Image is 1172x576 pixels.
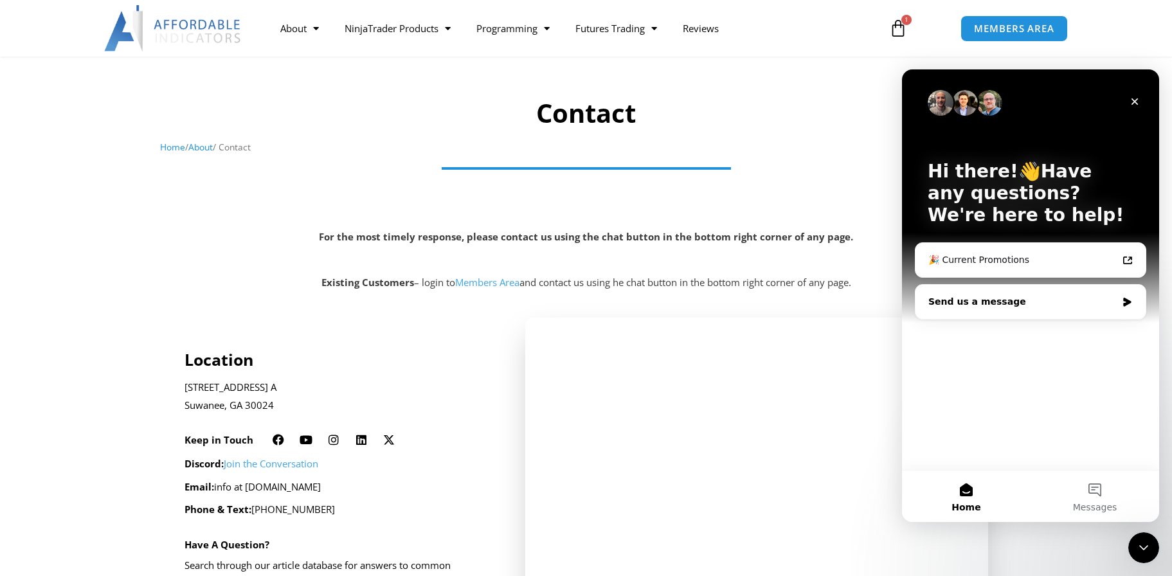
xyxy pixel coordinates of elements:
a: MEMBERS AREA [960,15,1068,42]
a: Programming [464,14,563,43]
h6: Keep in Touch [185,434,253,446]
nav: Menu [267,14,874,43]
span: 1 [901,15,912,25]
strong: Phone & Text: [185,503,251,516]
a: About [188,141,213,153]
span: MEMBERS AREA [974,24,1054,33]
a: Home [160,141,185,153]
a: Join the Conversation [224,457,318,470]
strong: For the most timely response, please contact us using the chat button in the bottom right corner ... [319,230,853,243]
a: Members Area [455,276,519,289]
nav: Breadcrumb [160,139,1012,156]
strong: Email: [185,480,214,493]
a: 1 [870,10,926,47]
a: NinjaTrader Products [332,14,464,43]
iframe: Intercom live chat [1128,532,1159,563]
h4: Have A Question? [185,539,269,550]
a: About [267,14,332,43]
h4: Location [185,350,491,369]
p: [PHONE_NUMBER] [185,501,491,519]
a: Reviews [670,14,732,43]
img: LogoAI | Affordable Indicators – NinjaTrader [104,5,242,51]
iframe: Intercom live chat [902,69,1159,522]
h1: Contact [160,95,1012,131]
strong: Discord: [185,457,224,470]
p: [STREET_ADDRESS] A Suwanee, GA 30024 [185,379,491,415]
strong: Existing Customers [321,276,414,289]
a: Futures Trading [563,14,670,43]
p: info at [DOMAIN_NAME] [185,478,491,496]
p: – login to and contact us using he chat button in the bottom right corner of any page. [6,274,1166,292]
